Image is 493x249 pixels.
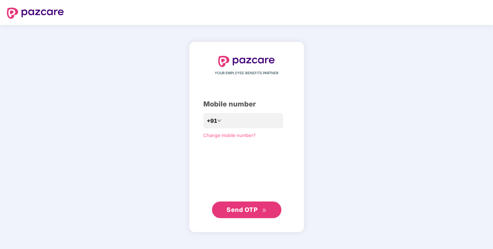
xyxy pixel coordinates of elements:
[203,132,256,138] a: Change mobile number?
[215,70,278,76] span: YOUR EMPLOYEE BENEFITS PARTNER
[212,201,281,218] button: Send OTPdouble-right
[207,117,217,125] span: +91
[218,56,275,67] img: logo
[7,8,64,19] img: logo
[227,206,257,213] span: Send OTP
[217,119,221,123] span: down
[262,208,266,213] span: double-right
[203,99,290,110] div: Mobile number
